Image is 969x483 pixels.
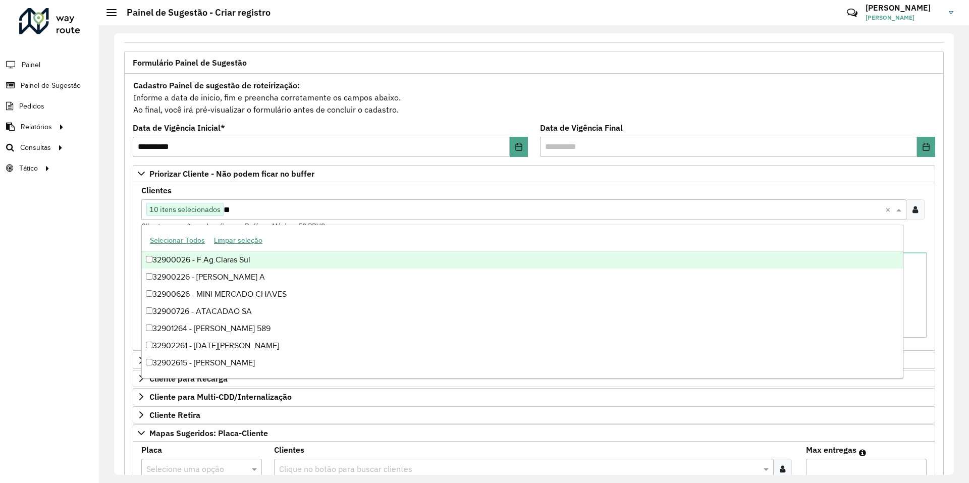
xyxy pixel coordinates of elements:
span: Mapas Sugeridos: Placa-Cliente [149,429,268,437]
div: 32900226 - [PERSON_NAME] A [142,269,903,286]
div: 32900626 - MINI MERCADO CHAVES [142,286,903,303]
label: Max entregas [806,444,856,456]
label: Data de Vigência Inicial [133,122,225,134]
div: Informe a data de inicio, fim e preencha corretamente os campos abaixo. Ao final, você irá pré-vi... [133,79,935,116]
label: Placa [141,444,162,456]
a: Cliente para Multi-CDD/Internalização [133,388,935,405]
span: Relatórios [21,122,52,132]
button: Selecionar Todos [145,233,209,248]
a: Mapas Sugeridos: Placa-Cliente [133,424,935,442]
span: Consultas [20,142,51,153]
strong: Cadastro Painel de sugestão de roteirização: [133,80,300,90]
button: Choose Date [510,137,528,157]
button: Choose Date [917,137,935,157]
div: 32902616 - [PERSON_NAME] [142,371,903,389]
span: Priorizar Cliente - Não podem ficar no buffer [149,170,314,178]
label: Data de Vigência Final [540,122,623,134]
span: Clear all [885,203,894,216]
div: 32902261 - [DATE][PERSON_NAME] [142,337,903,354]
h3: [PERSON_NAME] [866,3,941,13]
span: Cliente para Multi-CDD/Internalização [149,393,292,401]
ng-dropdown-panel: Options list [141,225,903,379]
span: Painel de Sugestão [21,80,81,91]
h2: Painel de Sugestão - Criar registro [117,7,271,18]
label: Clientes [141,184,172,196]
span: Tático [19,163,38,174]
button: Limpar seleção [209,233,267,248]
div: 32900026 - F.Ag.Claras Sul [142,251,903,269]
label: Clientes [274,444,304,456]
a: Cliente para Recarga [133,370,935,387]
span: Painel [22,60,40,70]
small: Clientes que não podem ficar no Buffer – Máximo 50 PDVS [141,222,325,231]
div: 32900726 - ATACADAO SA [142,303,903,320]
div: 32901264 - [PERSON_NAME] 589 [142,320,903,337]
span: [PERSON_NAME] [866,13,941,22]
span: Pedidos [19,101,44,112]
a: Cliente Retira [133,406,935,423]
span: Formulário Painel de Sugestão [133,59,247,67]
a: Preservar Cliente - Devem ficar no buffer, não roteirizar [133,352,935,369]
span: Cliente para Recarga [149,374,228,383]
div: 32902615 - [PERSON_NAME] [142,354,903,371]
a: Contato Rápido [841,2,863,24]
a: Priorizar Cliente - Não podem ficar no buffer [133,165,935,182]
span: 10 itens selecionados [147,203,223,216]
div: Priorizar Cliente - Não podem ficar no buffer [133,182,935,351]
em: Máximo de clientes que serão colocados na mesma rota com os clientes informados [859,449,866,457]
span: Cliente Retira [149,411,200,419]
